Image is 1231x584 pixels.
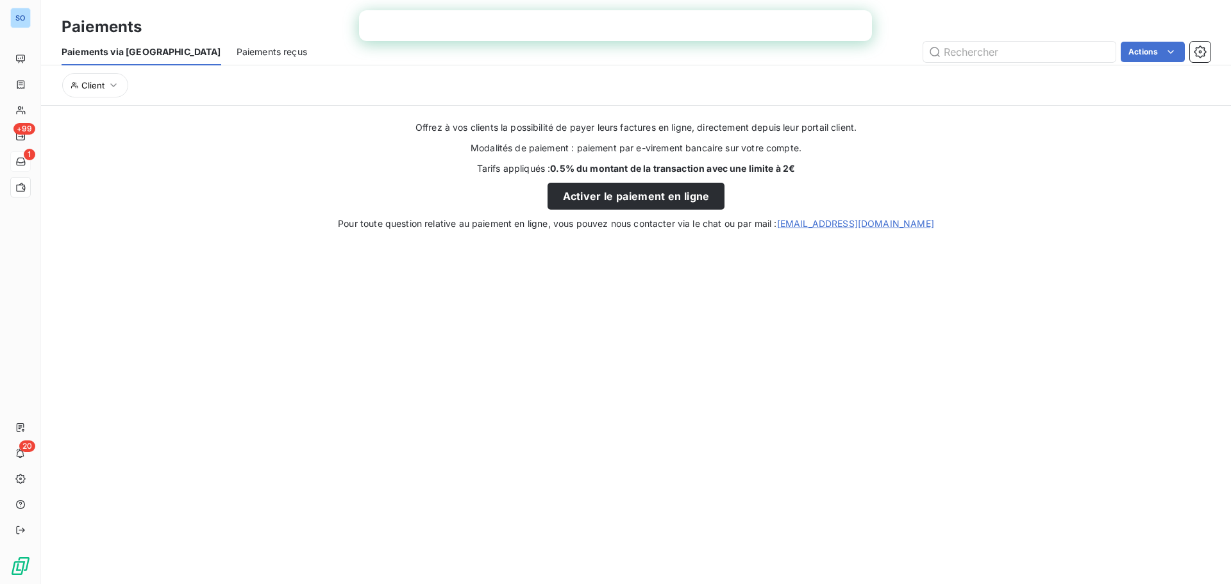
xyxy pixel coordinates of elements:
[24,149,35,160] span: 1
[338,217,934,230] span: Pour toute question relative au paiement en ligne, vous pouvez nous contacter via le chat ou par ...
[13,123,35,135] span: +99
[471,142,801,154] span: Modalités de paiement : paiement par e-virement bancaire sur votre compte.
[1187,540,1218,571] iframe: Intercom live chat
[62,73,128,97] button: Client
[777,218,934,229] a: [EMAIL_ADDRESS][DOMAIN_NAME]
[10,8,31,28] div: SO
[1121,42,1185,62] button: Actions
[62,15,142,38] h3: Paiements
[415,121,857,134] span: Offrez à vos clients la possibilité de payer leurs factures en ligne, directement depuis leur por...
[19,440,35,452] span: 20
[359,10,872,41] iframe: Intercom live chat bannière
[10,126,30,146] a: +99
[81,80,105,90] span: Client
[62,46,221,58] span: Paiements via [GEOGRAPHIC_DATA]
[923,42,1116,62] input: Rechercher
[477,162,796,175] span: Tarifs appliqués :
[10,151,30,172] a: 1
[548,183,725,210] button: Activer le paiement en ligne
[10,556,31,576] img: Logo LeanPay
[550,163,795,174] strong: 0.5% du montant de la transaction avec une limite à 2€
[237,46,307,58] span: Paiements reçus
